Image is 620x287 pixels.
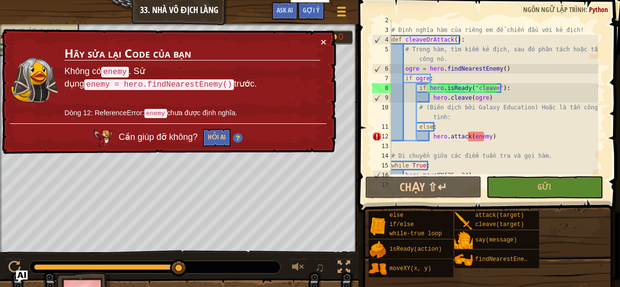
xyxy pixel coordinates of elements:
[203,129,231,147] button: Hỏi AI
[454,251,473,269] img: portrait.png
[475,256,538,263] span: findNearestEnemy()
[64,108,320,119] p: Dòng 12: ReferenceError: chưa được định nghĩa.
[475,237,517,243] span: say(message)
[389,221,414,228] span: if/else
[372,25,391,35] div: 3
[334,258,354,278] button: Bật tắt chế độ toàn màn hình
[372,35,391,45] div: 4
[119,133,200,142] span: Cần giúp đỡ không?
[372,15,391,25] div: 2
[369,217,387,235] img: portrait.png
[372,122,391,132] div: 11
[372,103,391,122] div: 10
[233,133,243,143] img: Hint
[313,258,329,278] button: ♫
[486,176,603,198] button: Gửi
[372,170,391,180] div: 16
[289,258,308,278] button: Tùy chỉnh âm lượng
[538,181,551,192] span: Gửi
[64,65,320,91] p: Không có . Sử dụng trước.
[303,5,320,15] span: Gợi ý
[475,221,524,228] span: cleave(target)
[93,129,113,147] img: AI
[365,176,481,198] button: Chạy ⇧↵
[475,212,524,219] span: attack(target)
[589,5,608,14] span: Python
[372,151,391,161] div: 14
[586,5,589,14] span: :
[454,231,473,250] img: portrait.png
[372,83,391,93] div: 8
[5,258,24,278] button: Ctrl + P: Play
[372,45,391,64] div: 5
[372,93,391,103] div: 9
[389,230,442,237] span: while-true loop
[369,260,387,278] img: portrait.png
[389,246,442,253] span: isReady(action)
[144,109,167,118] code: enemy
[6,28,62,33] span: Ngăn tất cả lũ yêu tinh lại.
[277,5,293,15] span: Ask AI
[372,132,391,141] div: 12
[372,161,391,170] div: 15
[101,67,129,77] code: enemy
[454,212,473,230] img: portrait.png
[16,271,28,282] button: Ask AI
[321,37,326,47] button: ×
[369,241,387,259] img: portrait.png
[339,33,348,42] div: 0
[372,74,391,83] div: 7
[84,79,234,90] code: enemy = hero.findNearestEnemy()
[523,5,586,14] span: Ngôn ngữ lập trình
[389,212,403,219] span: else
[326,30,353,45] div: Team 'humans' has 0 gold.
[389,265,431,272] span: moveXY(x, y)
[372,64,391,74] div: 6
[272,2,298,20] button: Ask AI
[315,260,325,274] span: ♫
[329,2,354,25] button: Hiện game menu
[64,47,320,60] h3: Hãy sửa lại Code của bạn
[372,141,391,151] div: 13
[10,57,59,104] img: duck_nalfar.png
